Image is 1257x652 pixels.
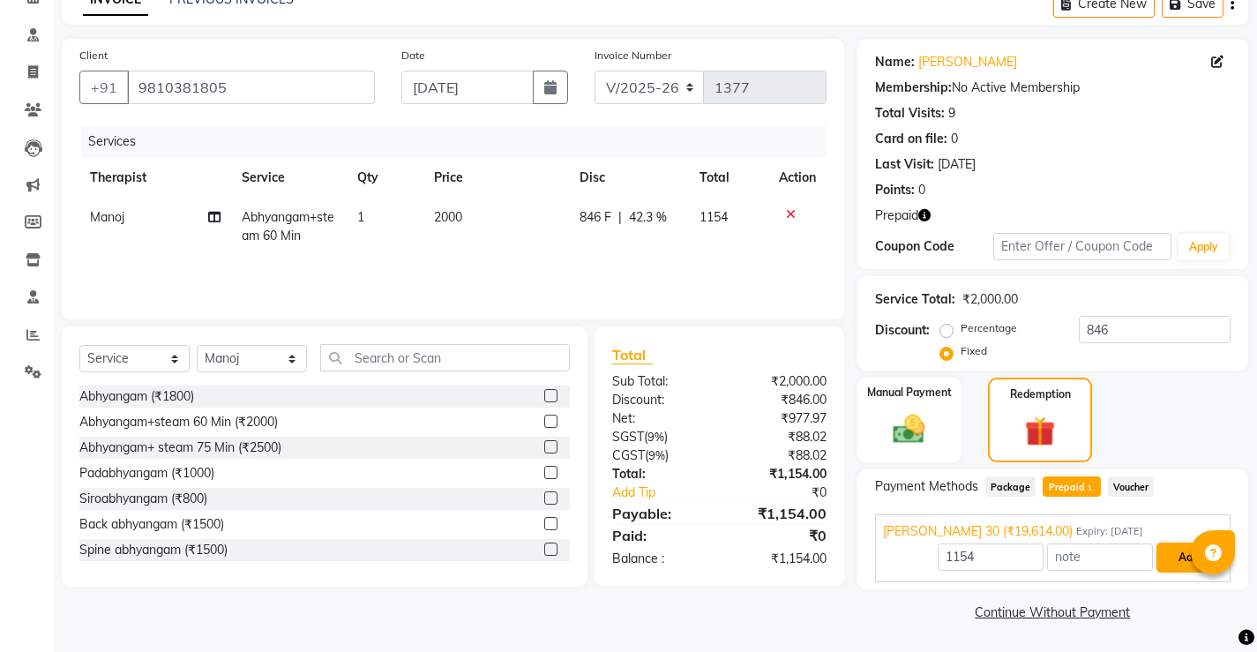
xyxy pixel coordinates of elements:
[79,71,129,104] button: +91
[347,158,423,198] th: Qty
[883,522,1073,541] span: [PERSON_NAME] 30 (₹19,614.00)
[875,130,947,148] div: Card on file:
[875,181,915,199] div: Points:
[595,48,671,64] label: Invoice Number
[689,158,768,198] th: Total
[90,209,124,225] span: Manoj
[599,446,719,465] div: ( )
[1156,543,1221,573] button: Add
[79,438,281,457] div: Abhyangam+ steam 75 Min (₹2500)
[938,155,976,174] div: [DATE]
[768,158,827,198] th: Action
[867,385,952,401] label: Manual Payment
[1047,543,1153,571] input: note
[401,48,425,64] label: Date
[79,158,231,198] th: Therapist
[875,104,945,123] div: Total Visits:
[719,372,839,391] div: ₹2,000.00
[569,158,689,198] th: Disc
[938,543,1044,571] input: Amount
[79,490,207,508] div: Siroabhyangam (₹800)
[580,208,611,227] span: 846 F
[320,344,570,371] input: Search or Scan
[599,483,739,502] a: Add Tip
[993,233,1171,260] input: Enter Offer / Coupon Code
[79,48,108,64] label: Client
[127,71,375,104] input: Search by Name/Mobile/Email/Code
[612,429,644,445] span: SGST
[875,79,1231,97] div: No Active Membership
[1076,524,1143,539] span: Expiry: [DATE]
[719,465,839,483] div: ₹1,154.00
[719,428,839,446] div: ₹88.02
[961,320,1017,336] label: Percentage
[1015,413,1065,451] img: _gift.svg
[861,603,1245,622] a: Continue Without Payment
[918,181,925,199] div: 0
[647,430,664,444] span: 9%
[951,130,958,148] div: 0
[719,446,839,465] div: ₹88.02
[599,503,719,524] div: Payable:
[961,343,987,359] label: Fixed
[875,477,978,496] span: Payment Methods
[423,158,569,198] th: Price
[618,208,622,227] span: |
[79,387,194,406] div: Abhyangam (₹1800)
[648,448,665,462] span: 9%
[1043,476,1100,497] span: Prepaid
[79,515,224,534] div: Back abhyangam (₹1500)
[599,372,719,391] div: Sub Total:
[1178,234,1229,260] button: Apply
[719,391,839,409] div: ₹846.00
[599,409,719,428] div: Net:
[79,541,228,559] div: Spine abhyangam (₹1500)
[1010,386,1071,402] label: Redemption
[599,391,719,409] div: Discount:
[612,346,653,364] span: Total
[962,290,1018,309] div: ₹2,000.00
[629,208,667,227] span: 42.3 %
[875,321,930,340] div: Discount:
[875,237,993,256] div: Coupon Code
[918,53,1017,71] a: [PERSON_NAME]
[434,209,462,225] span: 2000
[79,464,214,483] div: Padabhyangam (₹1000)
[357,209,364,225] span: 1
[985,476,1036,497] span: Package
[231,158,347,198] th: Service
[81,125,840,158] div: Services
[719,503,839,524] div: ₹1,154.00
[875,290,955,309] div: Service Total:
[1085,483,1095,494] span: 1
[875,79,952,97] div: Membership:
[612,447,645,463] span: CGST
[242,209,334,244] span: Abhyangam+steam 60 Min
[883,411,935,448] img: _cash.svg
[79,413,278,431] div: Abhyangam+steam 60 Min (₹2000)
[875,53,915,71] div: Name:
[948,104,955,123] div: 9
[1108,476,1155,497] span: Voucher
[739,483,840,502] div: ₹0
[719,550,839,568] div: ₹1,154.00
[599,525,719,546] div: Paid:
[719,525,839,546] div: ₹0
[700,209,728,225] span: 1154
[719,409,839,428] div: ₹977.97
[875,206,918,225] span: Prepaid
[599,428,719,446] div: ( )
[875,155,934,174] div: Last Visit:
[599,550,719,568] div: Balance :
[599,465,719,483] div: Total:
